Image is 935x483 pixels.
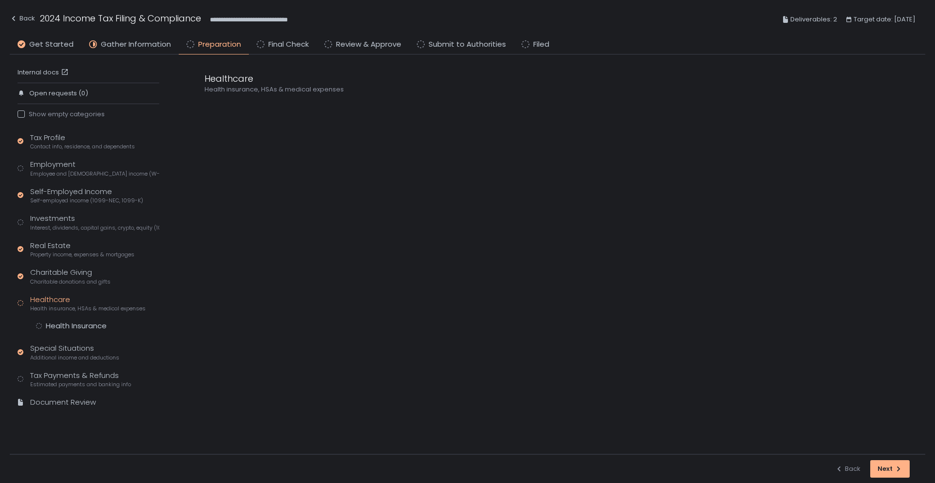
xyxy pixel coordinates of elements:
[268,39,309,50] span: Final Check
[30,224,159,232] span: Interest, dividends, capital gains, crypto, equity (1099s, K-1s)
[30,132,135,151] div: Tax Profile
[30,381,131,388] span: Estimated payments and banking info
[30,267,111,286] div: Charitable Giving
[30,170,159,178] span: Employee and [DEMOGRAPHIC_DATA] income (W-2s)
[30,397,96,408] div: Document Review
[878,465,902,473] div: Next
[30,294,146,313] div: Healthcare
[790,14,837,25] span: Deliverables: 2
[30,370,131,389] div: Tax Payments & Refunds
[46,321,107,331] div: Health Insurance
[854,14,916,25] span: Target date: [DATE]
[30,159,159,178] div: Employment
[30,251,134,258] span: Property income, expenses & mortgages
[30,240,134,259] div: Real Estate
[101,39,171,50] span: Gather Information
[30,213,159,232] div: Investments
[30,197,143,204] span: Self-employed income (1099-NEC, 1099-K)
[835,460,860,478] button: Back
[10,12,35,28] button: Back
[205,85,672,94] div: Health insurance, HSAs & medical expenses
[30,354,119,361] span: Additional income and deductions
[18,68,71,77] a: Internal docs
[336,39,401,50] span: Review & Approve
[30,278,111,286] span: Charitable donations and gifts
[429,39,506,50] span: Submit to Authorities
[533,39,549,50] span: Filed
[205,72,672,85] div: Healthcare
[30,143,135,150] span: Contact info, residence, and dependents
[29,89,88,98] span: Open requests (0)
[10,13,35,24] div: Back
[30,186,143,205] div: Self-Employed Income
[198,39,241,50] span: Preparation
[40,12,201,25] h1: 2024 Income Tax Filing & Compliance
[870,460,910,478] button: Next
[835,465,860,473] div: Back
[30,343,119,361] div: Special Situations
[29,39,74,50] span: Get Started
[30,305,146,312] span: Health insurance, HSAs & medical expenses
